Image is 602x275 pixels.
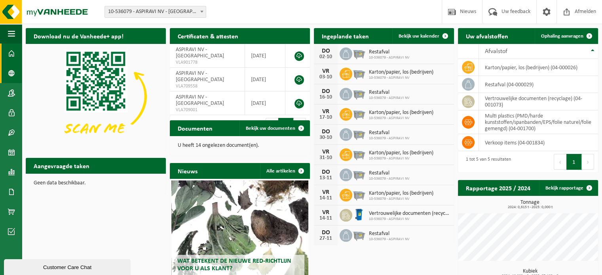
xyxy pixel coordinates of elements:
[105,6,206,17] span: 10-536079 - ASPIRAVI NV - HARELBEKE
[318,95,334,100] div: 16-10
[318,135,334,140] div: 30-10
[539,180,597,196] a: Bekijk rapportage
[177,258,291,272] span: Wat betekent de nieuwe RED-richtlijn voor u als klant?
[479,134,598,151] td: verkoop items (04-001834)
[479,59,598,76] td: karton/papier, los (bedrijven) (04-000026)
[369,176,410,181] span: 10-536079 - ASPIRAVI NV
[352,188,366,201] img: WB-2500-GAL-GY-01
[176,107,239,113] span: VLA709001
[178,143,302,148] p: U heeft 14 ongelezen document(en).
[369,130,410,136] span: Restafval
[176,70,224,83] span: ASPIRAVI NV - [GEOGRAPHIC_DATA]
[245,44,285,68] td: [DATE]
[26,28,131,44] h2: Download nu de Vanheede+ app!
[318,195,334,201] div: 14-11
[104,6,206,18] span: 10-536079 - ASPIRAVI NV - HARELBEKE
[369,55,410,60] span: 10-536079 - ASPIRAVI NV
[462,200,598,209] h3: Tonnage
[369,197,433,201] span: 10-536079 - ASPIRAVI NV
[26,44,166,149] img: Download de VHEPlus App
[170,120,220,136] h2: Documenten
[352,228,366,241] img: WB-2500-GAL-GY-01
[318,175,334,181] div: 13-11
[369,49,410,55] span: Restafval
[318,88,334,95] div: DO
[34,180,158,186] p: Geen data beschikbaar.
[352,127,366,140] img: WB-2500-GAL-GY-01
[245,68,285,91] td: [DATE]
[318,189,334,195] div: VR
[318,108,334,115] div: VR
[352,46,366,60] img: WB-2500-GAL-GY-01
[369,96,410,101] span: 10-536079 - ASPIRAVI NV
[392,28,453,44] a: Bekijk uw kalender
[369,89,410,96] span: Restafval
[318,74,334,80] div: 03-10
[399,34,439,39] span: Bekijk uw kalender
[369,116,433,121] span: 10-536079 - ASPIRAVI NV
[458,180,538,195] h2: Rapportage 2025 / 2024
[369,231,410,237] span: Restafval
[314,28,377,44] h2: Ingeplande taken
[318,115,334,120] div: 17-10
[554,154,566,170] button: Previous
[369,190,433,197] span: Karton/papier, los (bedrijven)
[369,110,433,116] span: Karton/papier, los (bedrijven)
[485,48,507,55] span: Afvalstof
[170,163,205,178] h2: Nieuws
[462,205,598,209] span: 2024: 0,615 t - 2025: 0,000 t
[176,94,224,106] span: ASPIRAVI NV - [GEOGRAPHIC_DATA]
[239,120,309,136] a: Bekijk uw documenten
[352,147,366,161] img: WB-2500-GAL-GY-01
[176,59,239,66] span: VLA901778
[369,69,433,76] span: Karton/papier, los (bedrijven)
[352,107,366,120] img: WB-2500-GAL-GY-01
[458,28,516,44] h2: Uw afvalstoffen
[176,47,224,59] span: ASPIRAVI NV - [GEOGRAPHIC_DATA]
[369,136,410,141] span: 10-536079 - ASPIRAVI NV
[369,76,433,80] span: 10-536079 - ASPIRAVI NV
[479,110,598,134] td: multi plastics (PMD/harde kunststoffen/spanbanden/EPS/folie naturel/folie gemengd) (04-001700)
[318,155,334,161] div: 31-10
[352,167,366,181] img: WB-2500-GAL-GY-01
[369,150,433,156] span: Karton/papier, los (bedrijven)
[318,48,334,54] div: DO
[369,237,410,242] span: 10-536079 - ASPIRAVI NV
[582,154,594,170] button: Next
[318,54,334,60] div: 02-10
[369,211,450,217] span: Vertrouwelijke documenten (recyclage)
[4,258,132,275] iframe: chat widget
[369,217,450,222] span: 10-536079 - ASPIRAVI NV
[369,156,433,161] span: 10-536079 - ASPIRAVI NV
[318,229,334,236] div: DO
[26,158,97,173] h2: Aangevraagde taken
[479,76,598,93] td: restafval (04-000029)
[260,163,309,179] a: Alle artikelen
[318,129,334,135] div: DO
[479,93,598,110] td: vertrouwelijke documenten (recyclage) (04-001073)
[535,28,597,44] a: Ophaling aanvragen
[462,153,511,171] div: 1 tot 5 van 5 resultaten
[246,126,295,131] span: Bekijk uw documenten
[318,169,334,175] div: DO
[352,66,366,80] img: WB-2500-GAL-GY-01
[318,236,334,241] div: 27-11
[318,149,334,155] div: VR
[369,170,410,176] span: Restafval
[352,87,366,100] img: WB-2500-GAL-GY-01
[176,83,239,89] span: VLA709558
[352,208,366,221] img: WB-0240-HPE-BE-09
[245,91,285,115] td: [DATE]
[541,34,583,39] span: Ophaling aanvragen
[318,216,334,221] div: 14-11
[566,154,582,170] button: 1
[318,209,334,216] div: VR
[318,68,334,74] div: VR
[170,28,246,44] h2: Certificaten & attesten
